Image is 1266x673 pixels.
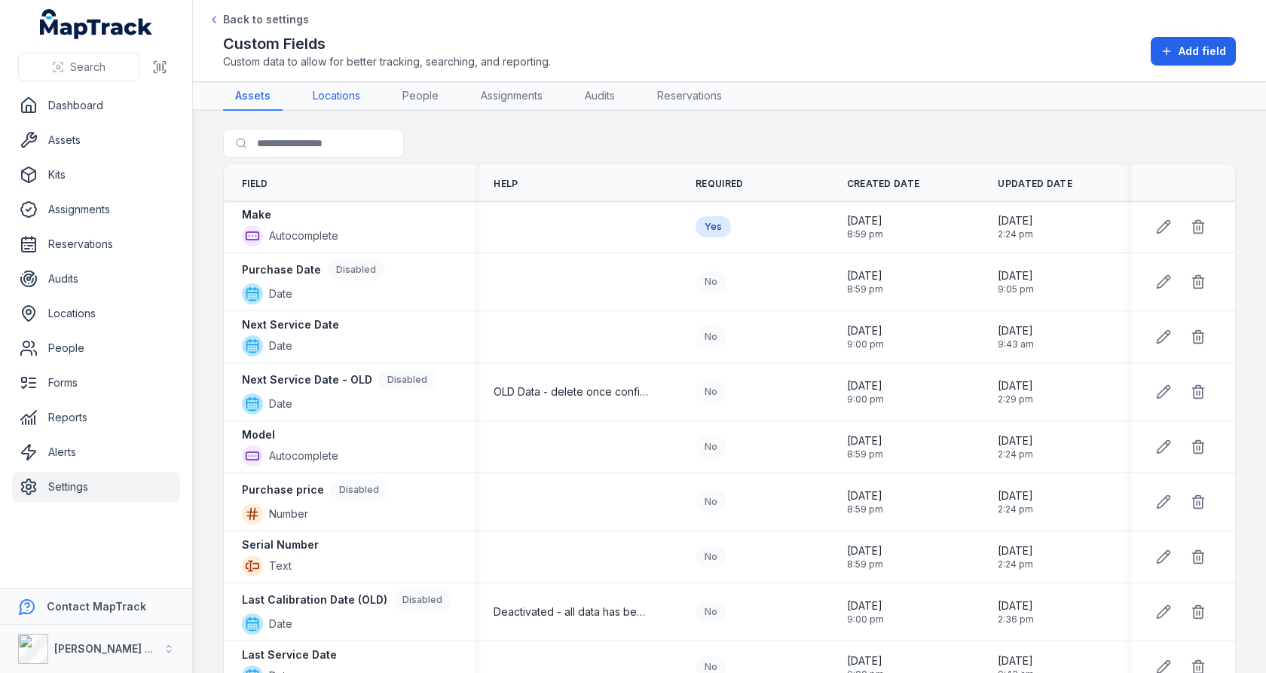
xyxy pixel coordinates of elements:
[847,378,884,405] time: 11/11/2024, 9:00:32 pm
[12,333,180,363] a: People
[847,488,883,503] span: [DATE]
[847,598,884,626] time: 11/11/2024, 9:00:03 pm
[998,613,1034,626] span: 2:36 pm
[847,558,883,571] span: 8:59 pm
[696,326,726,347] div: No
[847,488,883,515] time: 11/11/2024, 8:59:54 pm
[269,506,308,522] span: Number
[242,207,271,222] strong: Make
[696,216,731,237] div: Yes
[998,378,1033,405] time: 29/01/2025, 2:29:30 pm
[378,369,436,390] div: Disabled
[847,393,884,405] span: 9:00 pm
[998,323,1034,338] span: [DATE]
[12,194,180,225] a: Assignments
[330,479,388,500] div: Disabled
[998,268,1034,283] span: [DATE]
[998,213,1033,240] time: 29/01/2025, 2:24:09 pm
[847,268,883,295] time: 11/11/2024, 8:59:37 pm
[469,82,555,111] a: Assignments
[1179,44,1226,59] span: Add field
[998,448,1033,460] span: 2:24 pm
[242,427,275,442] strong: Model
[998,323,1034,350] time: 23/08/2025, 9:43:40 am
[847,433,883,460] time: 11/11/2024, 8:59:21 pm
[12,368,180,398] a: Forms
[847,448,883,460] span: 8:59 pm
[242,537,319,552] strong: Serial Number
[393,589,451,610] div: Disabled
[998,598,1034,613] span: [DATE]
[998,653,1034,668] span: [DATE]
[847,283,883,295] span: 8:59 pm
[1151,37,1236,66] button: Add field
[998,338,1034,350] span: 9:43 am
[242,178,268,190] span: Field
[269,616,292,632] span: Date
[847,268,883,283] span: [DATE]
[847,323,884,350] time: 11/11/2024, 9:00:10 pm
[12,160,180,190] a: Kits
[242,647,337,662] strong: Last Service Date
[269,228,338,243] span: Autocomplete
[242,372,372,387] strong: Next Service Date - OLD
[998,283,1034,295] span: 9:05 pm
[998,503,1033,515] span: 2:24 pm
[12,437,180,467] a: Alerts
[242,317,339,332] strong: Next Service Date
[847,213,883,228] span: [DATE]
[40,9,153,39] a: MapTrack
[998,543,1033,571] time: 29/01/2025, 2:24:12 pm
[998,543,1033,558] span: [DATE]
[847,323,884,338] span: [DATE]
[242,592,387,607] strong: Last Calibration Date (OLD)
[847,543,883,571] time: 11/11/2024, 8:59:28 pm
[12,402,180,433] a: Reports
[54,642,159,655] strong: [PERSON_NAME] Air
[847,178,920,190] span: Created Date
[998,268,1034,295] time: 22/08/2025, 9:05:32 pm
[269,338,292,353] span: Date
[998,228,1033,240] span: 2:24 pm
[242,262,321,277] strong: Purchase Date
[223,12,309,27] span: Back to settings
[998,378,1033,393] span: [DATE]
[18,53,139,81] button: Search
[70,60,105,75] span: Search
[12,125,180,155] a: Assets
[242,482,324,497] strong: Purchase price
[998,433,1033,448] span: [DATE]
[847,228,883,240] span: 8:59 pm
[847,213,883,240] time: 11/11/2024, 8:59:15 pm
[269,448,338,463] span: Autocomplete
[847,503,883,515] span: 8:59 pm
[696,601,726,623] div: No
[696,381,726,402] div: No
[847,378,884,393] span: [DATE]
[998,178,1072,190] span: Updated Date
[696,178,743,190] span: Required
[696,436,726,457] div: No
[998,558,1033,571] span: 2:24 pm
[12,264,180,294] a: Audits
[998,598,1034,626] time: 29/01/2025, 2:36:00 pm
[696,546,726,567] div: No
[696,491,726,512] div: No
[208,12,309,27] a: Back to settings
[645,82,734,111] a: Reservations
[494,384,650,399] span: OLD Data - delete once confirmed this is no longer needed
[847,543,883,558] span: [DATE]
[223,33,551,54] h2: Custom Fields
[12,90,180,121] a: Dashboard
[269,286,292,301] span: Date
[998,488,1033,503] span: [DATE]
[998,393,1033,405] span: 2:29 pm
[12,298,180,329] a: Locations
[223,54,551,69] span: Custom data to allow for better tracking, searching, and reporting.
[998,433,1033,460] time: 29/01/2025, 2:24:12 pm
[301,82,372,111] a: Locations
[327,259,385,280] div: Disabled
[269,396,292,411] span: Date
[494,178,518,190] span: Help
[494,604,650,619] span: Deactivated - all data has been copied to the "Last Service Date". Please delete when confirmed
